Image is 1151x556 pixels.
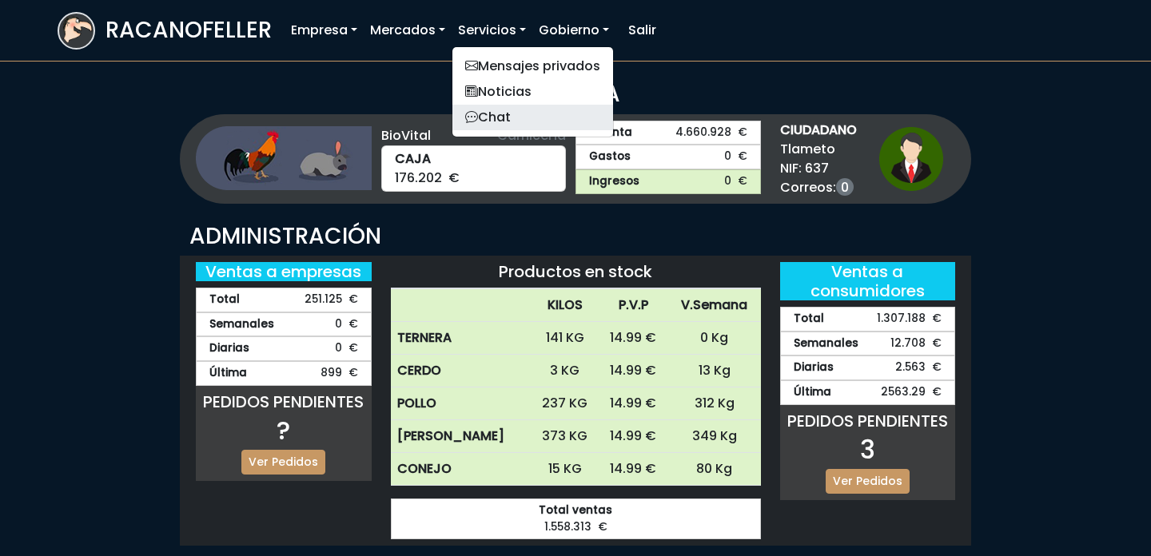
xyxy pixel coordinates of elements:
td: 14.99 € [599,453,668,486]
a: Gastos0 € [575,145,761,169]
td: 14.99 € [599,355,668,387]
strong: Semanales [794,336,858,352]
a: Ver Pedidos [241,450,325,475]
img: ganaderia.png [196,126,372,190]
span: NIF: 637 [780,159,857,178]
div: 1.307.188 € [780,307,956,332]
div: 899 € [196,361,372,386]
strong: Última [794,384,831,401]
img: ciudadano1.png [879,127,943,191]
td: 312 Kg [668,387,761,420]
a: Mensajes privados [452,54,613,79]
strong: Ingresos [589,173,639,190]
h5: Productos en stock [391,262,761,281]
div: 0 € [196,336,372,361]
th: TERNERA [391,322,531,355]
strong: Total [209,292,240,308]
strong: Última [209,365,247,382]
span: 3 [860,431,875,467]
strong: Total [794,311,824,328]
span: Correos: [780,178,857,197]
div: BioVital [381,126,567,145]
th: POLLO [391,387,531,420]
h5: PEDIDOS PENDIENTES [780,411,956,431]
a: Salir [622,14,663,46]
h5: Ventas a empresas [196,262,372,281]
strong: CIUDADANO [780,121,857,140]
div: 251.125 € [196,288,372,312]
div: 12.708 € [780,332,956,356]
a: Gobierno [532,14,615,46]
th: [PERSON_NAME] [391,420,531,453]
td: 349 Kg [668,420,761,453]
div: 2.563 € [780,355,956,380]
h3: ADMINISTRACIÓN [189,223,962,250]
a: Mercados [364,14,452,46]
td: 13 Kg [668,355,761,387]
strong: CAJA [395,149,553,169]
div: 0 € [196,312,372,337]
td: 3 KG [531,355,599,387]
div: 1.558.313 € [391,498,761,539]
h3: OFICINA [58,81,1093,108]
h3: RACANOFELLER [106,17,272,44]
td: 15 KG [531,453,599,486]
strong: Total ventas [404,502,747,519]
div: 176.202 € [381,145,567,192]
th: CERDO [391,355,531,387]
a: Ingresos0 € [575,169,761,194]
a: Noticias [452,79,613,105]
h5: PEDIDOS PENDIENTES [196,392,372,411]
td: 14.99 € [599,420,668,453]
td: 14.99 € [599,387,668,420]
th: KILOS [531,289,599,322]
div: 2563.29 € [780,380,956,405]
td: 237 KG [531,387,599,420]
th: V.Semana [668,289,761,322]
a: Ver Pedidos [826,469,910,494]
th: P.V.P [599,289,668,322]
strong: Diarias [209,340,249,357]
td: 80 Kg [668,453,761,486]
img: logoracarojo.png [59,14,94,44]
strong: Semanales [209,316,274,333]
strong: Gastos [589,149,631,165]
td: 14.99 € [599,322,668,355]
span: Tlameto [780,140,857,159]
a: Cuenta4.660.928 € [575,121,761,145]
td: 141 KG [531,322,599,355]
strong: Diarias [794,359,834,376]
a: Empresa [285,14,364,46]
td: 373 KG [531,420,599,453]
a: 0 [836,178,854,196]
a: RACANOFELLER [58,8,272,54]
h5: Ventas a consumidores [780,262,956,300]
span: ? [277,412,290,448]
th: CONEJO [391,453,531,486]
a: Servicios [452,14,532,46]
a: Chat [452,105,613,130]
td: 0 Kg [668,322,761,355]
